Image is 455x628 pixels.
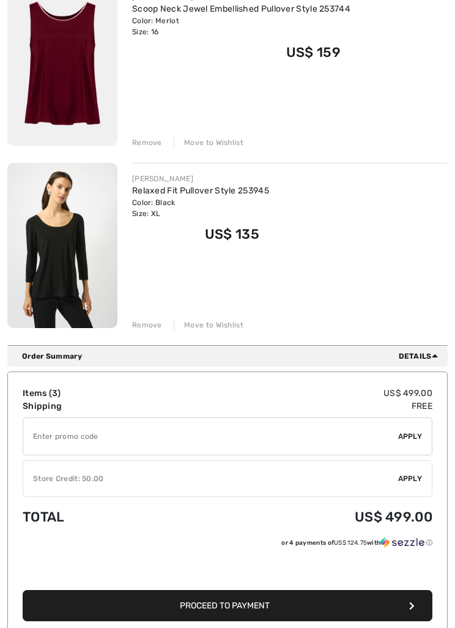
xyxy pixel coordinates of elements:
[132,137,162,148] div: Remove
[398,473,423,484] span: Apply
[281,537,432,548] div: or 4 payments of with
[174,137,243,148] div: Move to Wishlist
[166,497,432,537] td: US$ 499.00
[166,387,432,400] td: US$ 499.00
[132,173,269,184] div: [PERSON_NAME]
[23,387,166,400] td: Items ( )
[132,197,269,219] div: Color: Black Size: XL
[7,163,117,328] img: Relaxed Fit Pullover Style 253945
[398,431,423,442] span: Apply
[23,473,398,484] div: Store Credit: 50.00
[23,497,166,537] td: Total
[380,537,424,548] img: Sezzle
[52,388,57,398] span: 3
[22,351,443,362] div: Order Summary
[205,226,259,242] span: US$ 135
[132,15,350,37] div: Color: Merlot Size: 16
[23,418,398,455] input: Promo code
[334,539,367,547] span: US$ 124.75
[23,537,432,553] div: or 4 payments ofUS$ 124.75withSezzle Click to learn more about Sezzle
[23,553,432,586] iframe: PayPal-paypal
[132,4,350,14] a: Scoop Neck Jewel Embellished Pullover Style 253744
[23,400,166,413] td: Shipping
[399,351,443,362] span: Details
[166,400,432,413] td: Free
[132,320,162,331] div: Remove
[286,44,341,61] span: US$ 159
[23,590,432,621] button: Proceed to Payment
[132,185,269,196] a: Relaxed Fit Pullover Style 253945
[174,320,243,331] div: Move to Wishlist
[180,600,270,611] span: Proceed to Payment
